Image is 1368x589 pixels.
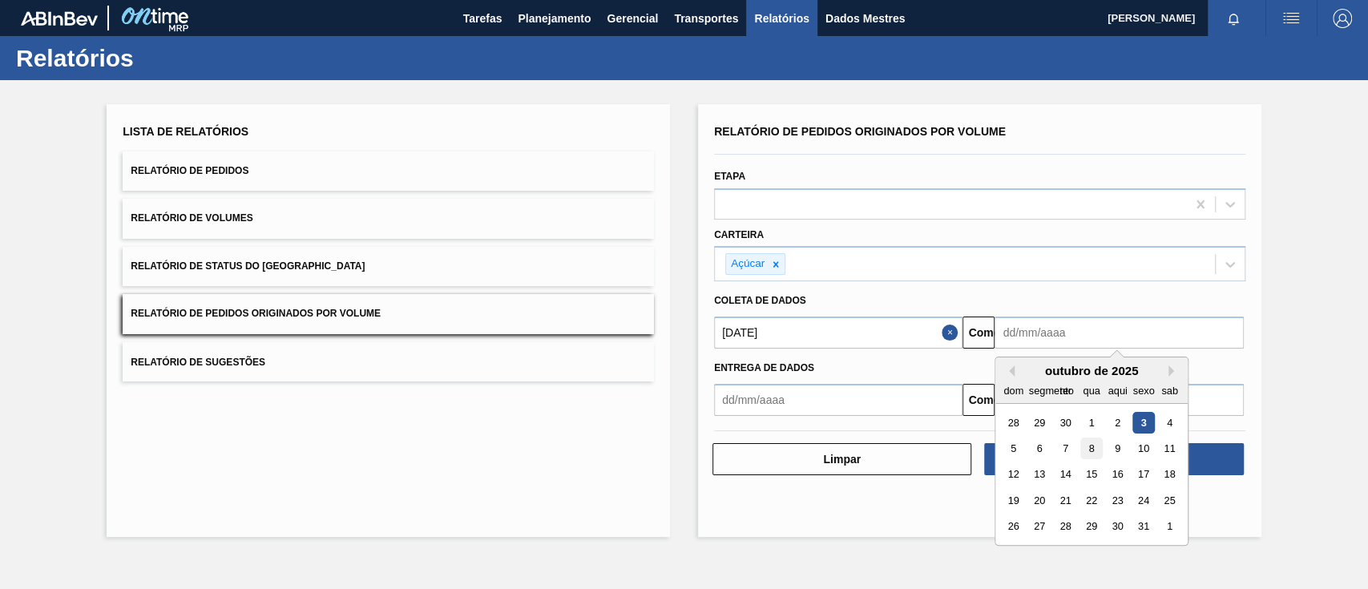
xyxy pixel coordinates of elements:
[131,165,248,176] font: Relatório de Pedidos
[1086,469,1097,481] font: 15
[1029,438,1051,459] div: Escolha segunda-feira, 6 de outubro de 2025
[674,12,738,25] font: Transportes
[1008,417,1019,429] font: 28
[714,317,962,349] input: dd/mm/aaaa
[1159,412,1180,434] div: Escolha sábado, 4 de outubro de 2025
[607,12,658,25] font: Gerencial
[1107,438,1128,459] div: Escolha quinta-feira, 9 de outubro de 2025
[995,317,1243,349] input: dd/mm/aaaa
[1029,490,1051,511] div: Escolha segunda-feira, 20 de outubro de 2025
[714,171,745,182] font: Etapa
[131,213,252,224] font: Relatório de Volumes
[1133,438,1155,459] div: Escolha sexta-feira, 10 de outubro de 2025
[825,12,906,25] font: Dados Mestres
[123,342,654,381] button: Relatório de Sugestões
[1333,9,1352,28] img: Sair
[714,229,764,240] font: Carteira
[962,317,995,349] button: Comeu
[1133,490,1155,511] div: Escolha sexta-feira, 24 de outubro de 2025
[1029,385,1074,397] font: segmento
[1001,409,1183,539] div: mês 2025-10
[968,326,1006,339] font: Comeu
[1133,464,1155,486] div: Escolha sexta-feira, 17 de outubro de 2025
[1081,516,1103,538] div: Escolha quarta-feira, 29 de outubro de 2025
[123,247,654,286] button: Relatório de Status do [GEOGRAPHIC_DATA]
[1055,464,1076,486] div: Escolha terça-feira, 14 de outubro de 2025
[123,125,248,138] font: Lista de Relatórios
[714,384,962,416] input: dd/mm/aaaa
[1133,516,1155,538] div: Escolha sexta-feira, 31 de outubro de 2025
[1029,464,1051,486] div: Escolha segunda-feira, 13 de outubro de 2025
[1164,494,1176,506] font: 25
[823,453,861,466] font: Limpar
[942,317,962,349] button: Fechar
[712,443,971,475] button: Limpar
[1055,438,1076,459] div: Escolha terça-feira, 7 de outubro de 2025
[1008,494,1019,506] font: 19
[123,199,654,238] button: Relatório de Volumes
[1138,442,1149,454] font: 10
[1029,412,1051,434] div: Escolha segunda-feira, 29 de setembro de 2025
[962,384,995,416] button: Comeu
[1089,442,1095,454] font: 8
[1034,494,1045,506] font: 20
[1107,412,1128,434] div: Escolha quinta-feira, 2 de outubro de 2025
[1133,412,1155,434] div: Escolha sexta-feira, 3 de outubro de 2025
[1081,438,1103,459] div: Escolha quarta-feira, 8 de outubro de 2025
[1086,494,1097,506] font: 22
[1167,417,1172,429] font: 4
[1060,521,1071,533] font: 28
[1167,521,1172,533] font: 1
[1063,442,1068,454] font: 7
[1107,516,1128,538] div: Escolha quinta-feira, 30 de outubro de 2025
[1003,438,1024,459] div: Escolha domingo, 5 de outubro de 2025
[1003,490,1024,511] div: Escolha domingo, 19 de outubro de 2025
[1055,412,1076,434] div: Escolha terça-feira, 30 de setembro de 2025
[131,260,365,272] font: Relatório de Status do [GEOGRAPHIC_DATA]
[1081,490,1103,511] div: Escolha quarta-feira, 22 de outubro de 2025
[518,12,591,25] font: Planejamento
[1208,7,1259,30] button: Notificações
[984,443,1243,475] button: Download
[1089,417,1095,429] font: 1
[131,309,381,320] font: Relatório de Pedidos Originados por Volume
[1003,365,1015,377] button: Mês anterior
[1081,464,1103,486] div: Escolha quarta-feira, 15 de outubro de 2025
[1004,385,1024,397] font: dom
[1008,469,1019,481] font: 12
[1059,385,1071,397] font: ter
[16,45,134,71] font: Relatórios
[1003,412,1024,434] div: Escolha domingo, 28 de setembro de 2025
[1108,12,1195,24] font: [PERSON_NAME]
[1164,442,1176,454] font: 11
[1133,385,1155,397] font: sexo
[131,356,265,367] font: Relatório de Sugestões
[1162,385,1179,397] font: sab
[1112,469,1124,481] font: 16
[463,12,502,25] font: Tarefas
[1081,412,1103,434] div: Escolha quarta-feira, 1 de outubro de 2025
[1159,490,1180,511] div: Escolha sábado, 25 de outubro de 2025
[1060,494,1071,506] font: 21
[1168,365,1180,377] button: Próximo mês
[754,12,809,25] font: Relatórios
[1034,469,1045,481] font: 13
[1034,521,1045,533] font: 27
[1003,464,1024,486] div: Escolha domingo, 12 de outubro de 2025
[1108,385,1128,397] font: aqui
[714,362,814,373] font: Entrega de dados
[1115,442,1120,454] font: 9
[1008,521,1019,533] font: 26
[968,393,1006,406] font: Comeu
[1138,521,1149,533] font: 31
[123,294,654,333] button: Relatório de Pedidos Originados por Volume
[1159,464,1180,486] div: Escolha sábado, 18 de outubro de 2025
[1037,442,1043,454] font: 6
[1141,417,1147,429] font: 3
[1011,442,1016,454] font: 5
[123,151,654,191] button: Relatório de Pedidos
[1034,417,1045,429] font: 29
[1060,417,1071,429] font: 30
[1029,516,1051,538] div: Escolha segunda-feira, 27 de outubro de 2025
[1084,385,1100,397] font: qua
